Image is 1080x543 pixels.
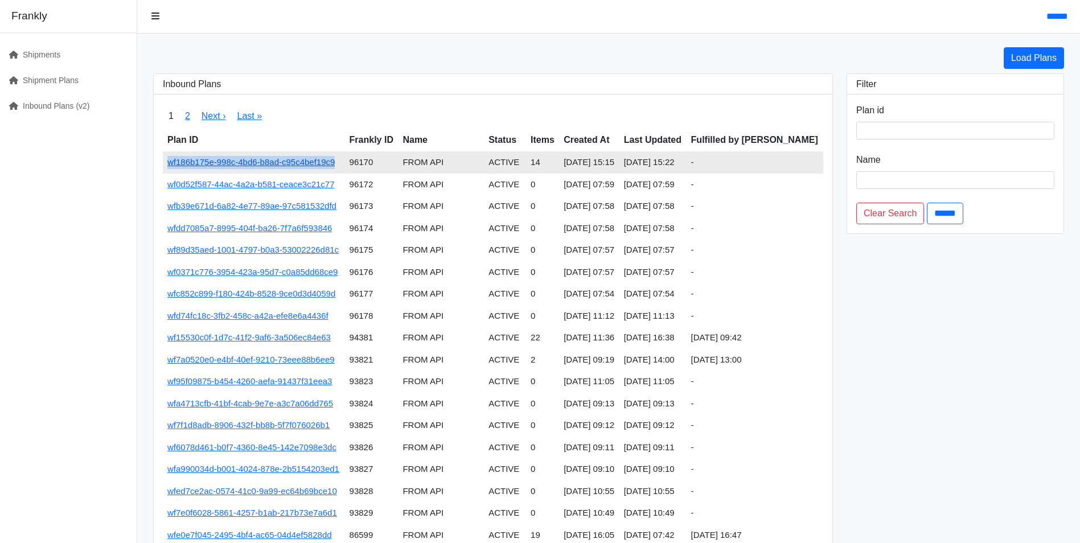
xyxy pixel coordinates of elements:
td: FROM API [398,261,484,283]
a: wfdd7085a7-8995-404f-ba26-7f7a6f593846 [167,223,332,233]
td: 93821 [345,349,399,371]
td: FROM API [398,217,484,240]
td: FROM API [398,283,484,305]
td: 0 [526,437,559,459]
a: wfe0e7f045-2495-4bf4-ac65-04d4ef5828dd [167,530,332,540]
td: 0 [526,305,559,327]
td: - [687,305,823,327]
td: 0 [526,217,559,240]
label: Plan id [856,104,884,117]
td: [DATE] 07:57 [559,239,619,261]
td: [DATE] 09:11 [619,437,687,459]
a: Next › [202,111,226,121]
th: Frankly ID [345,129,399,151]
td: - [687,151,823,174]
a: wfed7ce2ac-0574-41c0-9a99-ec64b69bce10 [167,486,337,496]
td: [DATE] 11:05 [559,371,619,393]
td: FROM API [398,480,484,503]
td: 93824 [345,393,399,415]
td: 2 [526,349,559,371]
td: [DATE] 15:15 [559,151,619,174]
td: [DATE] 07:59 [619,174,687,196]
td: [DATE] 07:54 [559,283,619,305]
td: 96174 [345,217,399,240]
a: wf7f1d8adb-8906-432f-bb8b-5f7f076026b1 [167,420,330,430]
td: 96172 [345,174,399,196]
td: [DATE] 07:58 [619,217,687,240]
td: 96176 [345,261,399,283]
td: ACTIVE [484,349,526,371]
td: - [687,174,823,196]
td: - [687,502,823,524]
td: - [687,480,823,503]
td: 93825 [345,414,399,437]
td: [DATE] 11:05 [619,371,687,393]
td: 93827 [345,458,399,480]
td: - [687,393,823,415]
a: wf95f09875-b454-4260-aefa-91437f31eea3 [167,376,332,386]
td: 93826 [345,437,399,459]
td: FROM API [398,151,484,174]
td: ACTIVE [484,239,526,261]
td: 0 [526,283,559,305]
td: ACTIVE [484,393,526,415]
td: - [687,217,823,240]
td: [DATE] 09:19 [559,349,619,371]
nav: pager [163,104,823,129]
td: [DATE] 09:10 [619,458,687,480]
th: Fulfilled by [PERSON_NAME] [687,129,823,151]
td: FROM API [398,174,484,196]
a: wfa4713cfb-41bf-4cab-9e7e-a3c7a06dd765 [167,398,333,408]
label: Name [856,153,881,167]
a: wf6078d461-b0f7-4360-8e45-142e7098e3dc [167,442,336,452]
a: wf0d52f587-44ac-4a2a-b581-ceace3c21c77 [167,179,335,189]
span: 1 [163,104,179,129]
td: FROM API [398,327,484,349]
a: wfd74fc18c-3fb2-458c-a42a-efe8e6a4436f [167,311,328,320]
td: [DATE] 07:59 [559,174,619,196]
td: FROM API [398,239,484,261]
td: 93828 [345,480,399,503]
a: wf15530c0f-1d7c-41f2-9af6-3a506ec84e63 [167,332,331,342]
td: 0 [526,458,559,480]
td: FROM API [398,414,484,437]
td: [DATE] 07:57 [619,239,687,261]
td: - [687,261,823,283]
td: [DATE] 16:38 [619,327,687,349]
td: 96175 [345,239,399,261]
td: [DATE] 07:58 [559,217,619,240]
td: 0 [526,261,559,283]
td: [DATE] 10:49 [619,502,687,524]
td: FROM API [398,371,484,393]
td: [DATE] 09:12 [559,414,619,437]
a: 2 [185,111,190,121]
td: FROM API [398,349,484,371]
td: 96173 [345,195,399,217]
th: Plan ID [163,129,345,151]
td: - [687,414,823,437]
td: ACTIVE [484,195,526,217]
a: wf0371c776-3954-423a-95d7-c0a85dd68ce9 [167,267,338,277]
td: - [687,458,823,480]
a: wfc852c899-f180-424b-8528-9ce0d3d4059d [167,289,335,298]
td: 96170 [345,151,399,174]
td: [DATE] 11:36 [559,327,619,349]
td: ACTIVE [484,371,526,393]
td: FROM API [398,195,484,217]
a: wf186b175e-998c-4bd6-b8ad-c95c4bef19c9 [167,157,335,167]
td: ACTIVE [484,502,526,524]
td: 14 [526,151,559,174]
td: FROM API [398,458,484,480]
td: [DATE] 10:55 [619,480,687,503]
td: 0 [526,174,559,196]
td: 0 [526,195,559,217]
td: 93829 [345,502,399,524]
td: ACTIVE [484,305,526,327]
td: 22 [526,327,559,349]
td: 96177 [345,283,399,305]
td: 0 [526,239,559,261]
h3: Inbound Plans [163,79,823,89]
td: [DATE] 09:12 [619,414,687,437]
td: ACTIVE [484,480,526,503]
td: [DATE] 07:57 [559,261,619,283]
